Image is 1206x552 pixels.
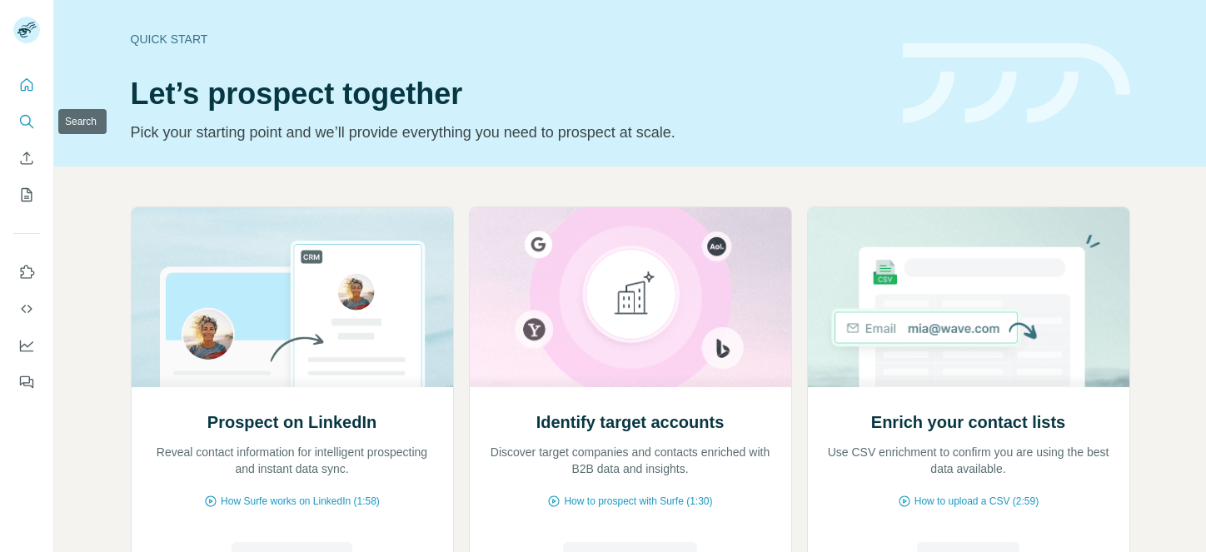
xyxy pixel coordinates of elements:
p: Pick your starting point and we’ll provide everything you need to prospect at scale. [131,121,883,144]
p: Reveal contact information for intelligent prospecting and instant data sync. [148,444,436,477]
h1: Let’s prospect together [131,77,883,111]
button: Feedback [13,367,40,397]
img: banner [903,43,1130,124]
span: How to upload a CSV (2:59) [914,494,1039,509]
button: Use Surfe on LinkedIn [13,257,40,287]
span: How Surfe works on LinkedIn (1:58) [221,494,380,509]
img: Identify target accounts [469,207,792,387]
button: Use Surfe API [13,294,40,324]
h2: Enrich your contact lists [871,410,1065,434]
p: Discover target companies and contacts enriched with B2B data and insights. [486,444,775,477]
span: How to prospect with Surfe (1:30) [564,494,712,509]
button: Search [13,107,40,137]
h2: Prospect on LinkedIn [207,410,376,434]
img: Prospect on LinkedIn [131,207,454,387]
button: Dashboard [13,331,40,361]
div: Quick start [131,31,883,47]
button: Quick start [13,70,40,100]
button: Enrich CSV [13,143,40,173]
img: Enrich your contact lists [807,207,1130,387]
button: My lists [13,180,40,210]
h2: Identify target accounts [536,410,725,434]
p: Use CSV enrichment to confirm you are using the best data available. [825,444,1113,477]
